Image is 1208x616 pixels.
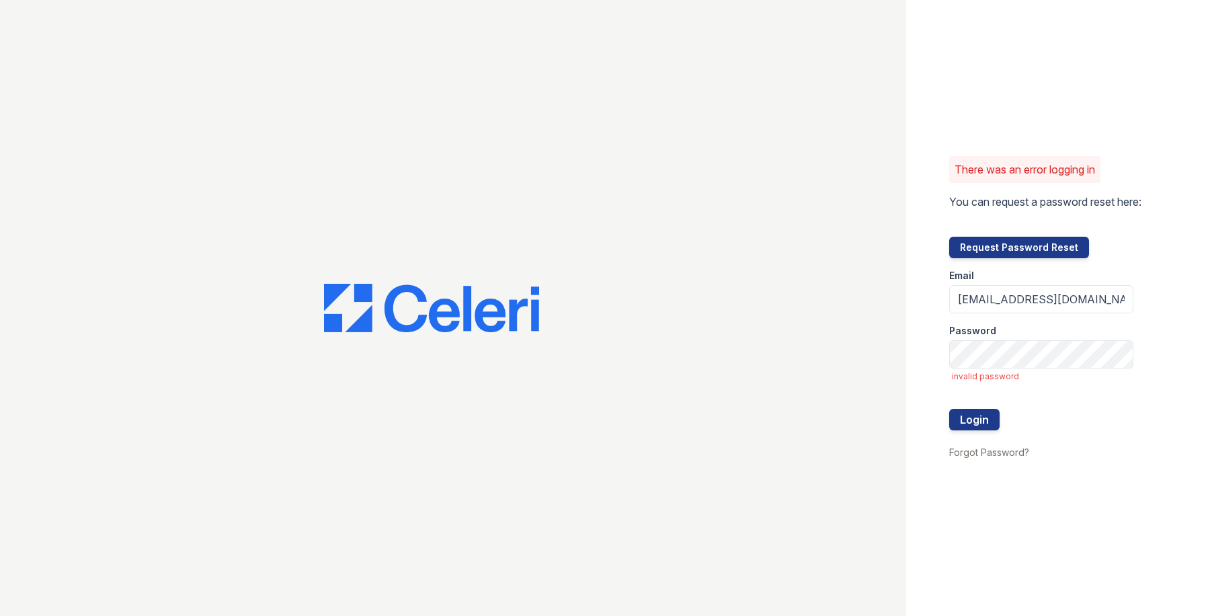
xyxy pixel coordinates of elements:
p: There was an error logging in [955,161,1095,178]
span: invalid password [952,371,1133,382]
label: Email [949,269,974,282]
p: You can request a password reset here: [949,194,1141,210]
img: CE_Logo_Blue-a8612792a0a2168367f1c8372b55b34899dd931a85d93a1a3d3e32e68fde9ad4.png [324,284,539,332]
button: Login [949,409,1000,430]
a: Forgot Password? [949,447,1029,458]
label: Password [949,324,996,338]
button: Request Password Reset [949,237,1089,258]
